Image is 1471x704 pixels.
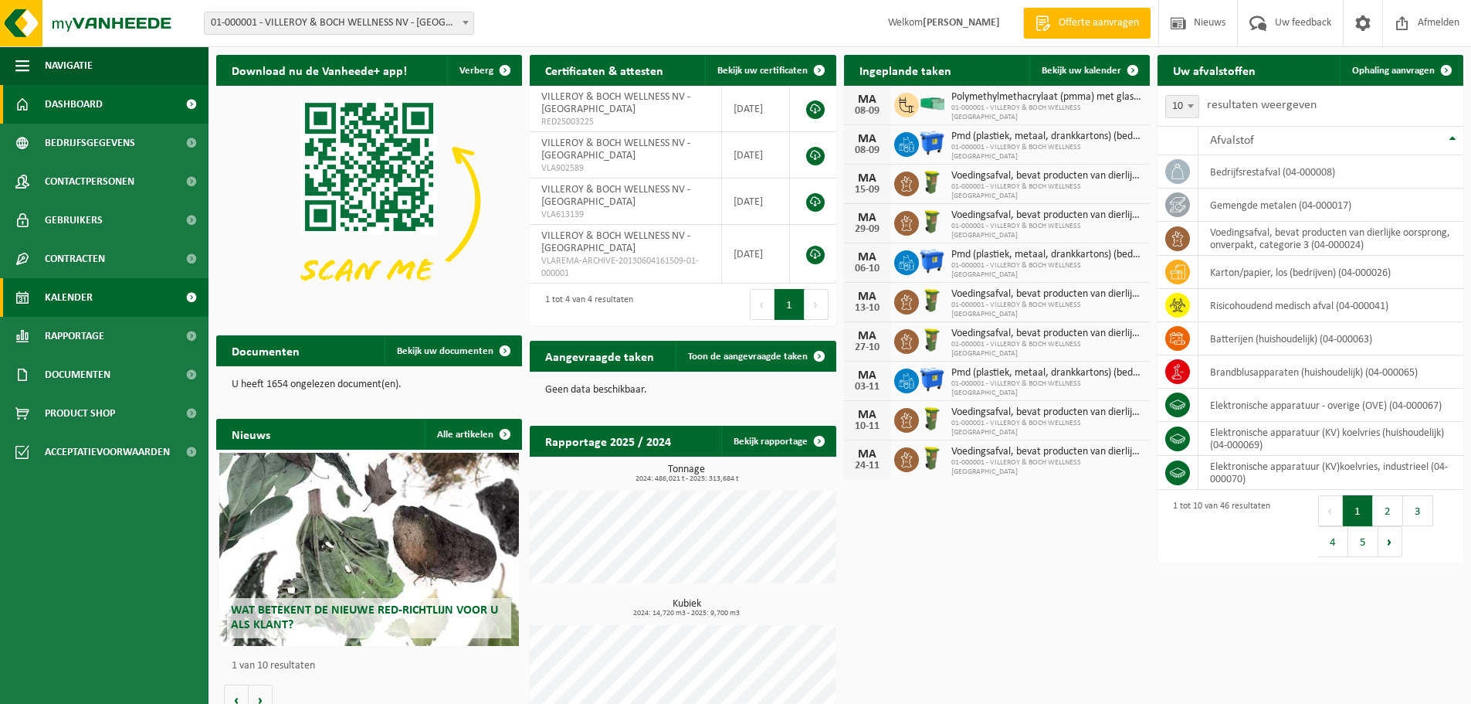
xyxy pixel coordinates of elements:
span: Bekijk uw documenten [397,346,493,356]
div: 10-11 [852,421,883,432]
strong: [PERSON_NAME] [923,17,1000,29]
span: Contracten [45,240,105,278]
span: Gebruikers [45,201,103,240]
span: 2024: 486,021 t - 2025: 313,684 t [537,475,835,483]
span: VLA902589 [541,162,710,175]
button: Next [1378,526,1402,557]
td: batterijen (huishoudelijk) (04-000063) [1198,322,1463,355]
div: 24-11 [852,461,883,471]
span: 01-000001 - VILLEROY & BOCH WELLNESS NV - ROESELARE [205,12,473,34]
span: Documenten [45,355,110,394]
span: Verberg [459,66,493,76]
td: [DATE] [722,225,790,284]
span: VILLEROY & BOCH WELLNESS NV - [GEOGRAPHIC_DATA] [541,91,690,115]
img: Download de VHEPlus App [216,86,522,315]
span: 01-000001 - VILLEROY & BOCH WELLNESS [GEOGRAPHIC_DATA] [951,458,1142,477]
button: Previous [1318,495,1343,526]
img: WB-1100-HPE-BE-01 [919,130,945,156]
div: 08-09 [852,145,883,156]
span: Contactpersonen [45,162,134,201]
span: Pmd (plastiek, metaal, drankkartons) (bedrijven) [951,131,1142,143]
div: MA [852,369,883,382]
span: Acceptatievoorwaarden [45,433,170,471]
div: MA [852,330,883,342]
span: Pmd (plastiek, metaal, drankkartons) (bedrijven) [951,367,1142,379]
td: risicohoudend medisch afval (04-000041) [1198,289,1463,322]
span: VILLEROY & BOCH WELLNESS NV - [GEOGRAPHIC_DATA] [541,138,690,162]
span: Bekijk uw kalender [1042,66,1121,76]
td: [DATE] [722,86,790,132]
a: Bekijk uw certificaten [705,55,835,86]
span: 01-000001 - VILLEROY & BOCH WELLNESS [GEOGRAPHIC_DATA] [951,143,1142,162]
div: MA [852,291,883,303]
span: Voedingsafval, bevat producten van dierlijke oorsprong, onverpakt, categorie 3 [951,406,1142,419]
button: 4 [1318,526,1348,557]
button: Previous [750,289,774,320]
span: VILLEROY & BOCH WELLNESS NV - [GEOGRAPHIC_DATA] [541,184,690,208]
h3: Kubiek [537,599,835,617]
a: Offerte aanvragen [1023,8,1151,39]
div: 06-10 [852,264,883,274]
td: brandblusapparaten (huishoudelijk) (04-000065) [1198,355,1463,389]
span: VILLEROY & BOCH WELLNESS NV - [GEOGRAPHIC_DATA] [541,230,690,254]
span: Toon de aangevraagde taken [688,352,808,362]
a: Bekijk rapportage [721,426,835,457]
button: 1 [774,289,805,320]
img: HK-XP-30-GN-00 [919,97,945,111]
a: Bekijk uw kalender [1029,55,1148,86]
span: 2024: 14,720 m3 - 2025: 9,700 m3 [537,610,835,617]
button: 3 [1403,495,1433,526]
div: MA [852,94,883,106]
span: 01-000001 - VILLEROY & BOCH WELLNESS [GEOGRAPHIC_DATA] [951,419,1142,437]
span: Bedrijfsgegevens [45,124,135,162]
button: 5 [1348,526,1378,557]
a: Toon de aangevraagde taken [676,341,835,372]
span: Navigatie [45,46,93,85]
td: elektronische apparatuur (KV) koelvries (huishoudelijk) (04-000069) [1198,422,1463,456]
h2: Uw afvalstoffen [1157,55,1271,85]
div: 1 tot 10 van 46 resultaten [1165,494,1270,559]
button: Verberg [447,55,520,86]
span: Voedingsafval, bevat producten van dierlijke oorsprong, onverpakt, categorie 3 [951,328,1142,340]
span: 01-000001 - VILLEROY & BOCH WELLNESS [GEOGRAPHIC_DATA] [951,182,1142,201]
img: WB-1100-HPE-BE-01 [919,366,945,393]
p: U heeft 1654 ongelezen document(en). [232,379,507,390]
div: MA [852,212,883,224]
span: Voedingsafval, bevat producten van dierlijke oorsprong, onverpakt, categorie 3 [951,446,1142,458]
span: 01-000001 - VILLEROY & BOCH WELLNESS [GEOGRAPHIC_DATA] [951,379,1142,398]
span: 01-000001 - VILLEROY & BOCH WELLNESS [GEOGRAPHIC_DATA] [951,340,1142,359]
span: VLA613139 [541,209,710,221]
td: [DATE] [722,179,790,225]
td: gemengde metalen (04-000017) [1198,189,1463,222]
div: 1 tot 4 van 4 resultaten [537,287,633,321]
span: 10 [1166,96,1198,117]
img: WB-0060-HPE-GN-50 [919,406,945,432]
img: WB-0060-HPE-GN-50 [919,209,945,235]
a: Wat betekent de nieuwe RED-richtlijn voor u als klant? [219,453,519,646]
span: Voedingsafval, bevat producten van dierlijke oorsprong, onverpakt, categorie 3 [951,170,1142,182]
a: Alle artikelen [425,419,520,450]
div: 08-09 [852,106,883,117]
span: 10 [1165,95,1199,118]
h3: Tonnage [537,464,835,483]
td: [DATE] [722,132,790,179]
div: MA [852,172,883,185]
img: WB-0060-HPE-GN-50 [919,327,945,353]
span: RED25003225 [541,116,710,128]
img: WB-0060-HPE-GN-50 [919,169,945,196]
button: 2 [1373,495,1403,526]
p: 1 van 10 resultaten [232,661,514,672]
span: Voedingsafval, bevat producten van dierlijke oorsprong, onverpakt, categorie 3 [951,288,1142,301]
img: WB-0060-HPE-GN-50 [919,445,945,471]
td: elektronische apparatuur (KV)koelvries, industrieel (04-000070) [1198,456,1463,490]
div: 29-09 [852,224,883,235]
div: 13-10 [852,303,883,314]
h2: Certificaten & attesten [530,55,679,85]
span: Afvalstof [1210,134,1254,147]
img: WB-0060-HPE-GN-50 [919,287,945,314]
button: 1 [1343,495,1373,526]
button: Next [805,289,829,320]
div: 27-10 [852,342,883,353]
h2: Ingeplande taken [844,55,967,85]
label: resultaten weergeven [1207,99,1317,111]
